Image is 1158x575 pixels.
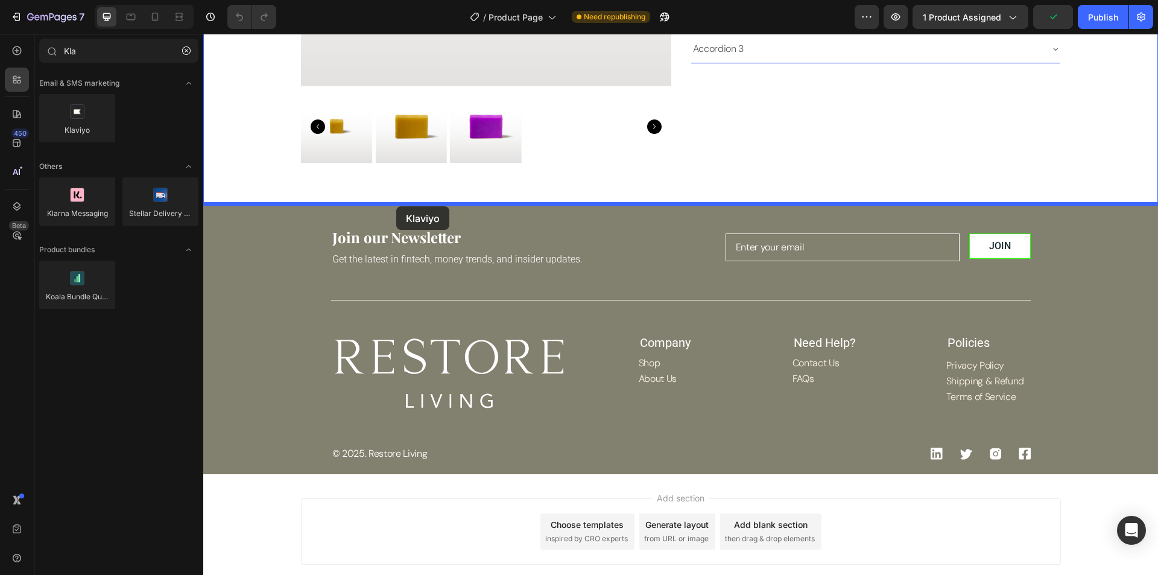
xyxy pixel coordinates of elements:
button: 7 [5,5,90,29]
span: Email & SMS marketing [39,78,119,89]
div: Undo/Redo [227,5,276,29]
span: Product Page [489,11,543,24]
div: Open Intercom Messenger [1117,516,1146,545]
span: 1 product assigned [923,11,1001,24]
button: 1 product assigned [913,5,1028,29]
div: Publish [1088,11,1118,24]
button: Publish [1078,5,1128,29]
span: Others [39,161,62,172]
span: Toggle open [179,157,198,176]
span: Toggle open [179,240,198,259]
input: Search Shopify Apps [39,39,198,63]
span: Product bundles [39,244,95,255]
span: Need republishing [584,11,645,22]
div: 450 [11,129,29,138]
span: Toggle open [179,74,198,93]
iframe: Design area [203,34,1158,575]
p: 7 [79,10,84,24]
span: / [483,11,486,24]
div: Beta [9,221,29,230]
